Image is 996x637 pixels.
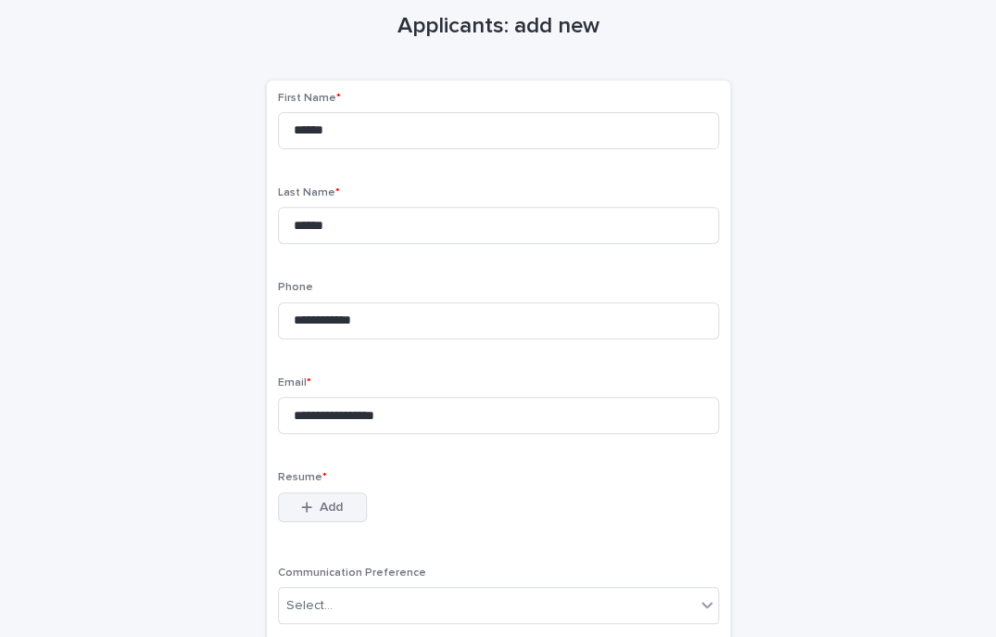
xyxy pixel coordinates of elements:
span: Resume [278,472,327,483]
h1: Applicants: add new [267,13,730,40]
div: Select... [286,596,333,616]
span: Email [278,377,311,389]
span: Add [320,501,343,514]
span: First Name [278,93,341,104]
button: Add [278,492,367,522]
span: Communication Preference [278,567,426,579]
span: Phone [278,282,313,293]
span: Last Name [278,187,340,198]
